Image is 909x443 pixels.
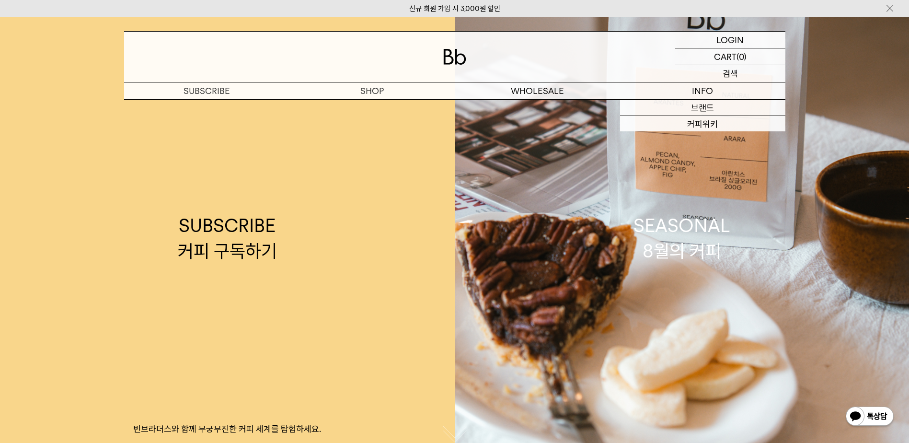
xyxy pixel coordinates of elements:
a: 브랜드 [620,100,785,116]
div: SUBSCRIBE 커피 구독하기 [178,213,277,264]
img: 로고 [443,49,466,65]
a: SHOP [289,82,455,99]
p: INFO [620,82,785,99]
p: 검색 [723,65,738,82]
a: 커피위키 [620,116,785,132]
p: WHOLESALE [455,82,620,99]
p: CART [714,48,736,65]
a: CART (0) [675,48,785,65]
img: 카카오톡 채널 1:1 채팅 버튼 [845,406,895,429]
a: LOGIN [675,32,785,48]
a: 신규 회원 가입 시 3,000원 할인 [409,4,500,13]
p: (0) [736,48,747,65]
p: LOGIN [716,32,744,48]
a: SUBSCRIBE [124,82,289,99]
div: SEASONAL 8월의 커피 [633,213,730,264]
